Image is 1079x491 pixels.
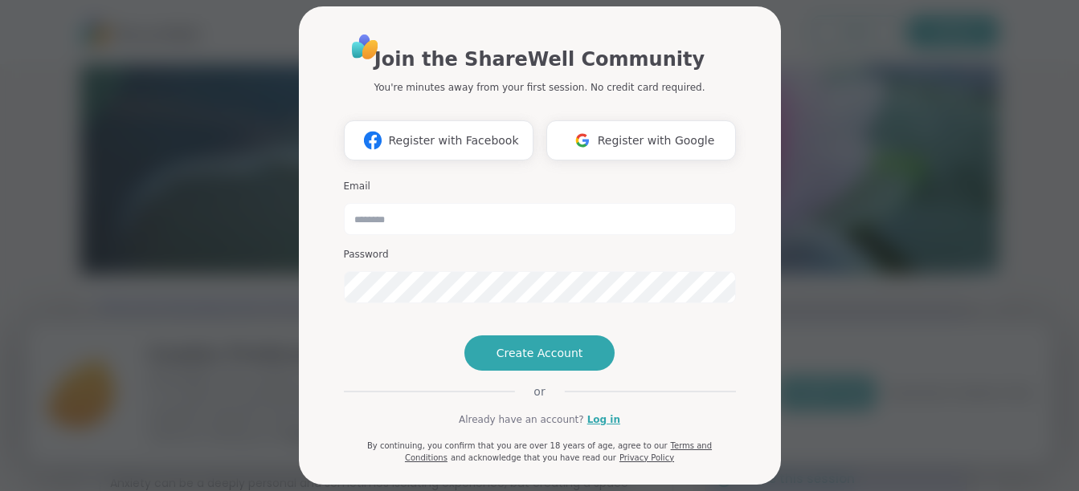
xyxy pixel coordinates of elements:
button: Register with Facebook [344,120,533,160]
img: ShareWell Logomark [567,125,598,155]
img: ShareWell Logo [347,29,383,65]
span: and acknowledge that you have read our [451,453,616,462]
span: or [514,383,564,400]
img: ShareWell Logomark [358,125,388,155]
h1: Join the ShareWell Community [374,45,705,74]
p: You're minutes away from your first session. No credit card required. [374,80,705,95]
span: Register with Facebook [388,132,518,149]
span: Create Account [497,345,583,361]
a: Log in [587,412,620,427]
h3: Password [344,248,736,262]
button: Register with Google [546,120,736,160]
a: Privacy Policy [619,453,674,462]
span: Already have an account? [459,412,584,427]
a: Terms and Conditions [405,441,712,462]
h3: Email [344,180,736,193]
button: Create Account [464,335,615,371]
span: By continuing, you confirm that you are over 18 years of age, agree to our [367,441,668,450]
span: Register with Google [598,132,715,149]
